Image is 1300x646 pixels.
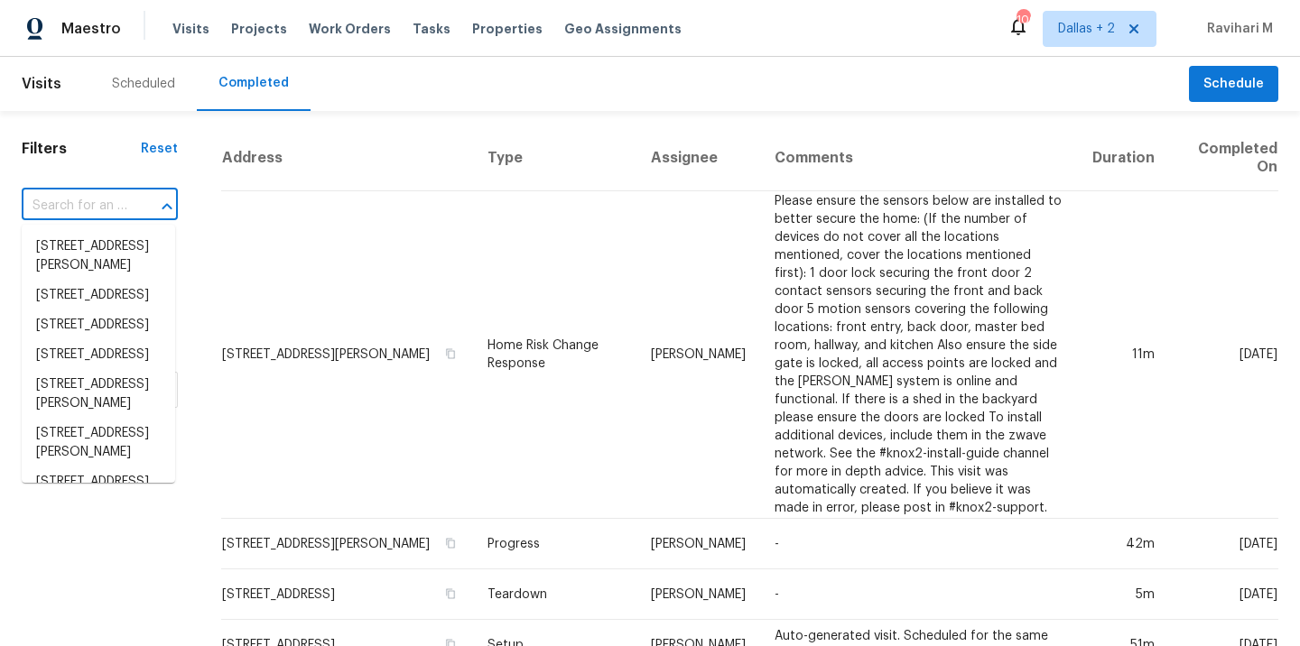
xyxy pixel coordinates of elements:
td: [STREET_ADDRESS] [221,569,473,620]
span: Geo Assignments [564,20,682,38]
div: Reset [141,140,178,158]
span: Visits [22,64,61,104]
td: Home Risk Change Response [473,191,636,519]
span: Properties [472,20,543,38]
td: [DATE] [1169,519,1278,569]
th: Address [221,125,473,191]
td: 42m [1078,519,1169,569]
td: - [760,569,1077,620]
td: [DATE] [1169,569,1278,620]
td: - [760,519,1077,569]
span: Projects [231,20,287,38]
li: [STREET_ADDRESS] [22,340,175,370]
td: 11m [1078,191,1169,519]
span: Ravihari M [1200,20,1273,38]
h1: Filters [22,140,141,158]
span: Dallas + 2 [1058,20,1115,38]
li: [STREET_ADDRESS] [22,467,175,497]
th: Assignee [636,125,760,191]
td: [PERSON_NAME] [636,191,760,519]
span: Schedule [1203,73,1264,96]
td: [PERSON_NAME] [636,519,760,569]
th: Type [473,125,636,191]
span: Tasks [413,23,450,35]
span: Visits [172,20,209,38]
li: [STREET_ADDRESS] [22,310,175,340]
td: [PERSON_NAME] [636,569,760,620]
td: [STREET_ADDRESS][PERSON_NAME] [221,191,473,519]
button: Schedule [1189,66,1278,103]
td: 5m [1078,569,1169,620]
li: [STREET_ADDRESS][PERSON_NAME] [22,232,175,281]
td: Teardown [473,569,636,620]
button: Close [154,194,180,219]
button: Copy Address [442,586,459,602]
th: Comments [760,125,1077,191]
div: Scheduled [112,75,175,93]
th: Completed On [1169,125,1278,191]
th: Duration [1078,125,1169,191]
td: Progress [473,519,636,569]
button: Copy Address [442,346,459,362]
li: [STREET_ADDRESS] [22,281,175,310]
div: 100 [1017,11,1029,29]
input: Search for an address... [22,192,127,220]
li: [STREET_ADDRESS][PERSON_NAME] [22,419,175,467]
td: [DATE] [1169,191,1278,519]
td: Please ensure the sensors below are installed to better secure the home: (If the number of device... [760,191,1077,519]
div: Completed [218,74,289,92]
span: Maestro [61,20,121,38]
button: Copy Address [442,535,459,551]
span: Work Orders [309,20,391,38]
li: [STREET_ADDRESS][PERSON_NAME] [22,370,175,419]
td: [STREET_ADDRESS][PERSON_NAME] [221,519,473,569]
